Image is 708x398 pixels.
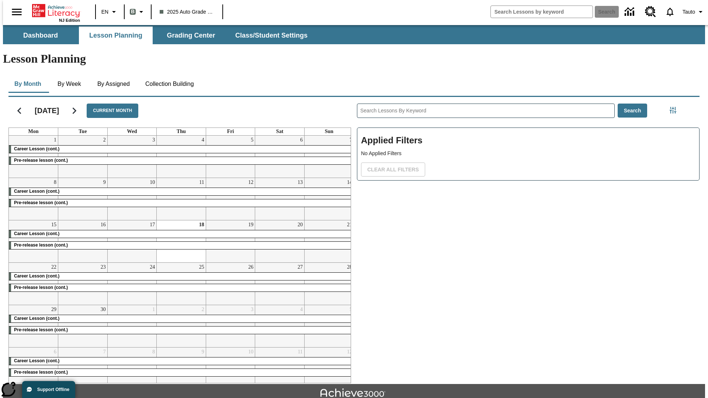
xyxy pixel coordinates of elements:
[157,305,206,348] td: October 2, 2025
[148,220,156,229] a: September 17, 2025
[206,178,255,220] td: September 12, 2025
[14,242,68,248] span: Pre-release lesson (cont.)
[255,348,305,390] td: October 11, 2025
[14,189,59,194] span: Career Lesson (cont.)
[323,128,335,135] a: Sunday
[9,263,58,305] td: September 22, 2025
[229,27,313,44] button: Class/Student Settings
[32,3,80,18] a: Home
[255,178,305,220] td: September 13, 2025
[6,1,28,23] button: Open side menu
[9,284,354,291] div: Pre-release lesson (cont.)
[99,263,107,272] a: September 23, 2025
[8,75,47,93] button: By Month
[275,128,285,135] a: Saturday
[148,178,156,187] a: September 10, 2025
[148,263,156,272] a: September 24, 2025
[249,136,255,144] a: September 5, 2025
[351,94,700,383] div: Search
[361,132,695,150] h2: Applied Filters
[299,305,304,314] a: October 4, 2025
[167,31,215,40] span: Grading Center
[206,305,255,348] td: October 3, 2025
[9,348,58,390] td: October 6, 2025
[157,348,206,390] td: October 9, 2025
[151,305,156,314] a: October 1, 2025
[304,263,354,305] td: September 28, 2025
[346,178,354,187] a: September 14, 2025
[348,305,354,314] a: October 5, 2025
[641,2,660,22] a: Resource Center, Will open in new tab
[9,188,354,195] div: Career Lesson (cont.)
[157,220,206,263] td: September 18, 2025
[14,231,59,236] span: Career Lesson (cont.)
[14,273,59,279] span: Career Lesson (cont.)
[52,178,58,187] a: September 8, 2025
[157,263,206,305] td: September 25, 2025
[14,327,68,332] span: Pre-release lesson (cont.)
[107,178,157,220] td: September 10, 2025
[89,31,142,40] span: Lesson Planning
[87,104,138,118] button: Current Month
[235,31,308,40] span: Class/Student Settings
[346,263,354,272] a: September 28, 2025
[9,230,354,238] div: Career Lesson (cont.)
[35,106,59,115] h2: [DATE]
[107,305,157,348] td: October 1, 2025
[9,136,58,178] td: September 1, 2025
[10,101,29,120] button: Previous
[9,357,354,365] div: Career Lesson (cont.)
[206,136,255,178] td: September 5, 2025
[14,370,68,375] span: Pre-release lesson (cont.)
[4,27,77,44] button: Dashboard
[23,31,58,40] span: Dashboard
[131,7,135,16] span: B
[58,220,108,263] td: September 16, 2025
[683,8,695,16] span: Tauto
[296,263,304,272] a: September 27, 2025
[198,220,206,229] a: September 18, 2025
[14,146,59,151] span: Career Lesson (cont.)
[151,348,156,356] a: October 8, 2025
[660,2,680,21] a: Notifications
[200,136,206,144] a: September 4, 2025
[200,305,206,314] a: October 2, 2025
[107,220,157,263] td: September 17, 2025
[304,305,354,348] td: October 5, 2025
[255,220,305,263] td: September 20, 2025
[304,348,354,390] td: October 12, 2025
[200,348,206,356] a: October 9, 2025
[77,128,88,135] a: Tuesday
[160,8,214,16] span: 2025 Auto Grade 1 B
[247,348,255,356] a: October 10, 2025
[51,75,88,93] button: By Week
[59,18,80,22] span: NJ Edition
[151,136,156,144] a: September 3, 2025
[3,52,705,66] h1: Lesson Planning
[79,27,153,44] button: Lesson Planning
[620,2,641,22] a: Data Center
[107,136,157,178] td: September 3, 2025
[102,136,107,144] a: September 2, 2025
[304,220,354,263] td: September 21, 2025
[255,263,305,305] td: September 27, 2025
[296,178,304,187] a: September 13, 2025
[14,158,68,163] span: Pre-release lesson (cont.)
[3,25,705,44] div: SubNavbar
[99,305,107,314] a: September 30, 2025
[198,178,205,187] a: September 11, 2025
[14,285,68,290] span: Pre-release lesson (cont.)
[247,220,255,229] a: September 19, 2025
[247,263,255,272] a: September 26, 2025
[52,348,58,356] a: October 6, 2025
[14,358,59,363] span: Career Lesson (cont.)
[348,136,354,144] a: September 7, 2025
[255,305,305,348] td: October 4, 2025
[666,103,680,118] button: Filters Side menu
[618,104,648,118] button: Search
[9,157,354,164] div: Pre-release lesson (cont.)
[9,146,354,153] div: Career Lesson (cont.)
[52,136,58,144] a: September 1, 2025
[9,199,354,207] div: Pre-release lesson (cont.)
[58,305,108,348] td: September 30, 2025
